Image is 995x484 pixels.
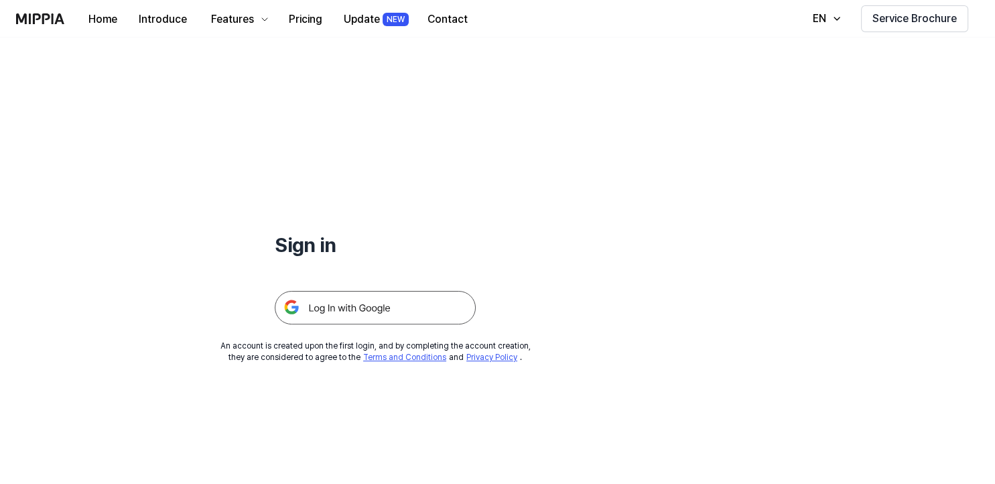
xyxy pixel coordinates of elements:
h1: Sign in [275,231,476,259]
button: Contact [417,6,478,33]
button: UpdateNEW [333,6,417,33]
button: Introduce [128,6,198,33]
button: Home [78,6,128,33]
a: Terms and Conditions [363,353,446,362]
button: EN [799,5,850,32]
div: EN [810,11,829,27]
div: An account is created upon the first login, and by completing the account creation, they are cons... [220,341,531,363]
div: NEW [383,13,409,26]
img: 구글 로그인 버튼 [275,291,476,324]
img: logo [16,13,64,24]
button: Features [198,6,278,33]
a: Privacy Policy [466,353,517,362]
button: Service Brochure [861,5,968,32]
div: Features [208,11,257,27]
button: Pricing [278,6,333,33]
a: UpdateNEW [333,1,417,38]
